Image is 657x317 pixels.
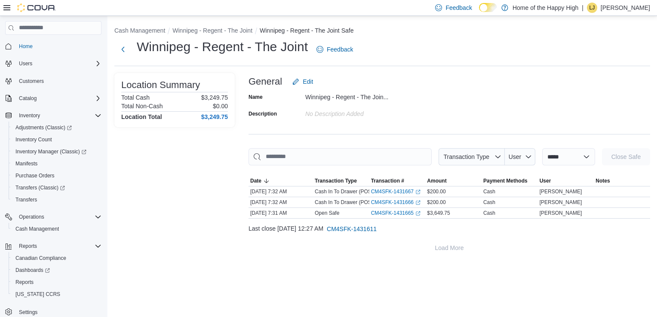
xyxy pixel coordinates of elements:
[12,158,41,169] a: Manifests
[12,146,90,157] a: Inventory Manager (Classic)
[315,177,357,184] span: Transaction Type
[587,3,597,13] div: Laura Jenkinson
[611,152,641,161] span: Close Safe
[313,41,356,58] a: Feedback
[121,113,162,120] h4: Location Total
[15,76,47,86] a: Customers
[15,136,52,143] span: Inventory Count
[17,3,56,12] img: Cova
[249,148,432,165] input: This is a search bar. As you type, the results lower in the page will automatically filter.
[483,177,528,184] span: Payment Methods
[19,309,37,316] span: Settings
[260,27,353,34] button: Winnipeg - Regent - The Joint Safe
[12,265,101,275] span: Dashboards
[201,94,228,101] p: $3,249.75
[305,90,421,101] div: Winnipeg - Regent - The Join...
[249,186,313,197] div: [DATE] 7:32 AM
[15,172,55,179] span: Purchase Orders
[12,122,75,133] a: Adjustments (Classic)
[371,188,421,195] a: CM4SFK-1431667External link
[249,197,313,207] div: [DATE] 7:32 AM
[9,170,105,182] button: Purchase Orders
[15,212,48,222] button: Operations
[12,134,55,145] a: Inventory Count
[15,93,101,104] span: Catalog
[509,153,522,160] span: User
[15,196,37,203] span: Transfers
[371,210,421,216] a: CM4SFK-1431665External link
[479,3,497,12] input: Dark Mode
[9,276,105,288] button: Reports
[2,58,105,70] button: Users
[15,160,37,167] span: Manifests
[540,199,582,206] span: [PERSON_NAME]
[249,110,277,117] label: Description
[589,3,595,13] span: LJ
[15,184,65,191] span: Transfers (Classic)
[15,58,101,69] span: Users
[213,103,228,110] p: $0.00
[15,41,36,52] a: Home
[2,92,105,104] button: Catalog
[327,225,377,233] span: CM4SFK-1431611
[9,264,105,276] a: Dashboards
[540,177,551,184] span: User
[12,146,101,157] span: Inventory Manager (Classic)
[15,291,60,298] span: [US_STATE] CCRS
[12,289,64,299] a: [US_STATE] CCRS
[12,195,40,205] a: Transfers
[482,176,538,186] button: Payment Methods
[415,211,421,216] svg: External link
[303,77,313,86] span: Edit
[427,199,445,206] span: $200.00
[249,220,650,238] div: Last close [DATE] 12:27 AM
[19,213,44,220] span: Operations
[12,289,101,299] span: Washington CCRS
[19,243,37,250] span: Reports
[2,75,105,87] button: Customers
[315,210,339,216] p: Open Safe
[19,95,37,102] span: Catalog
[12,265,53,275] a: Dashboards
[327,45,353,54] span: Feedback
[137,38,308,55] h1: Winnipeg - Regent - The Joint
[12,158,101,169] span: Manifests
[121,80,200,90] h3: Location Summary
[15,93,40,104] button: Catalog
[12,195,101,205] span: Transfers
[9,288,105,300] button: [US_STATE] CCRS
[12,183,101,193] span: Transfers (Classic)
[9,252,105,264] button: Canadian Compliance
[538,176,594,186] button: User
[201,113,228,120] h4: $3,249.75
[250,177,261,184] span: Date
[513,3,578,13] p: Home of the Happy High
[15,110,101,121] span: Inventory
[540,188,582,195] span: [PERSON_NAME]
[12,171,101,181] span: Purchase Orders
[9,146,105,158] a: Inventory Manager (Classic)
[289,73,316,90] button: Edit
[15,255,66,262] span: Canadian Compliance
[15,241,40,251] button: Reports
[15,76,101,86] span: Customers
[15,58,36,69] button: Users
[323,220,380,238] button: CM4SFK-1431611
[249,176,313,186] button: Date
[9,122,105,134] a: Adjustments (Classic)
[305,107,421,117] div: No Description added
[15,212,101,222] span: Operations
[483,210,495,216] div: Cash
[15,241,101,251] span: Reports
[15,41,101,52] span: Home
[249,239,650,256] button: Load More
[12,224,101,234] span: Cash Management
[313,176,369,186] button: Transaction Type
[601,3,650,13] p: [PERSON_NAME]
[483,199,495,206] div: Cash
[415,200,421,205] svg: External link
[443,153,489,160] span: Transaction Type
[9,182,105,194] a: Transfers (Classic)
[19,60,32,67] span: Users
[12,277,101,287] span: Reports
